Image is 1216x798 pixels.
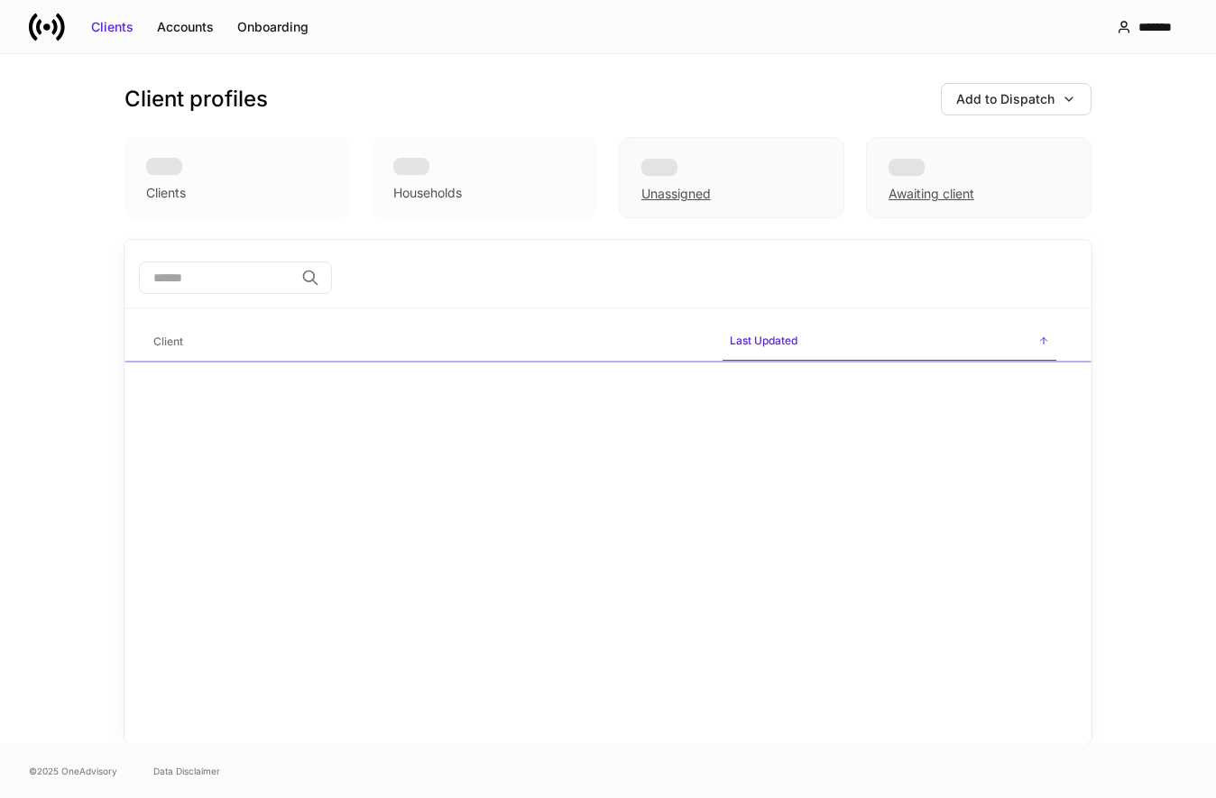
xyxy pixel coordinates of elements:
div: Accounts [157,18,214,36]
div: Awaiting client [866,137,1092,218]
h6: Client [153,333,183,350]
button: Accounts [145,13,226,41]
span: © 2025 OneAdvisory [29,764,117,778]
div: Clients [91,18,134,36]
div: Clients [146,184,186,202]
div: Awaiting client [889,185,974,203]
div: Unassigned [641,185,711,203]
div: Unassigned [619,137,844,218]
span: Client [146,324,708,361]
h3: Client profiles [124,85,268,114]
button: Add to Dispatch [941,83,1092,115]
div: Onboarding [237,18,309,36]
div: Add to Dispatch [956,90,1055,108]
h6: Last Updated [730,332,797,349]
span: Last Updated [723,323,1056,362]
button: Clients [79,13,145,41]
button: Onboarding [226,13,320,41]
div: Households [393,184,462,202]
a: Data Disclaimer [153,764,220,778]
